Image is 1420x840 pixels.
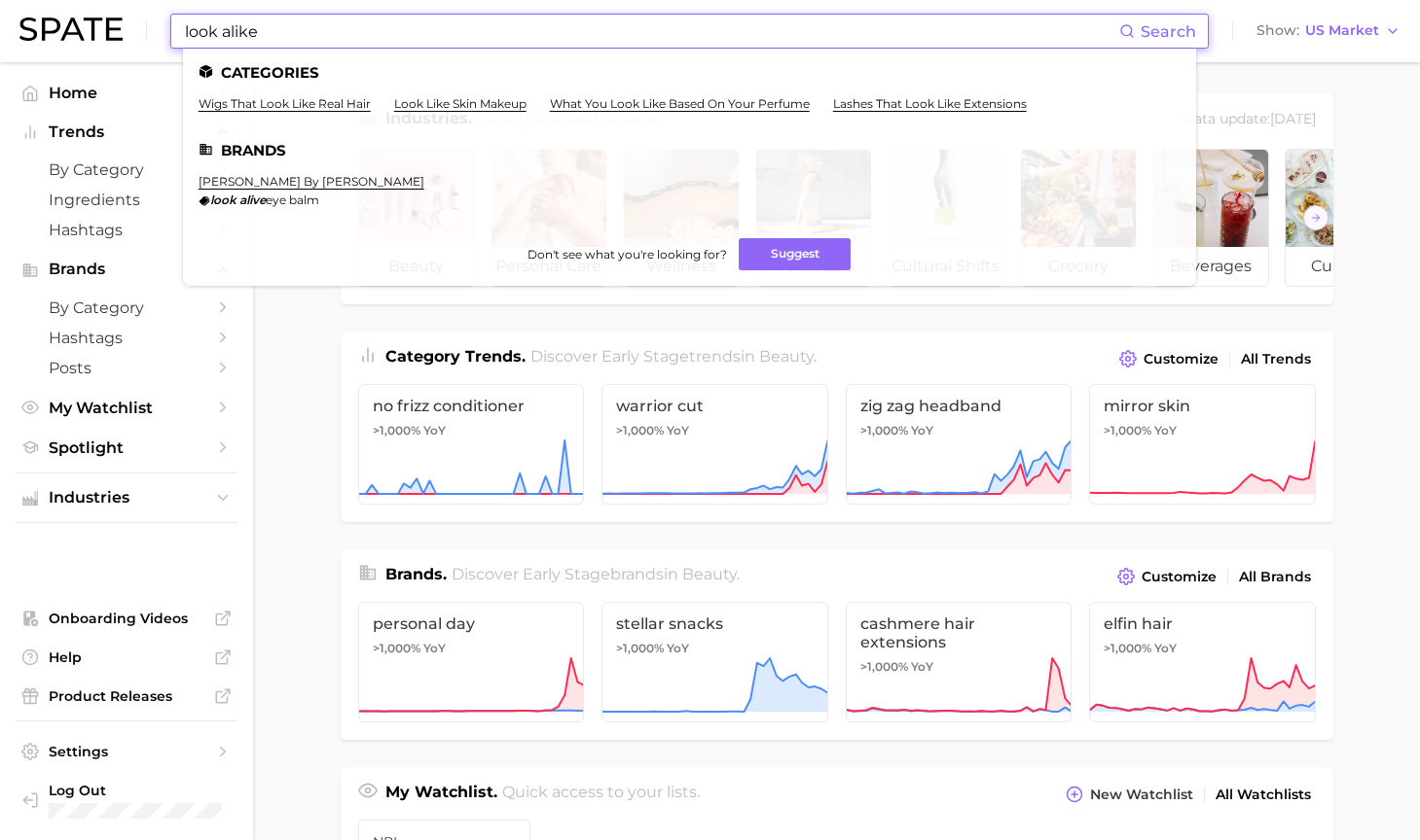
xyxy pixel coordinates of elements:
a: Posts [16,353,237,383]
span: Hashtags [49,329,204,347]
em: look [210,192,237,207]
span: Settings [49,743,204,760]
span: Customize [1144,351,1219,367]
input: Search here for a brand, industry, or ingredient [183,15,1119,48]
a: Spotlight [16,433,237,463]
span: Spotlight [49,438,204,457]
span: Help [49,648,204,666]
a: Help [16,643,237,672]
span: >1,000% [860,659,908,674]
a: look like skin makeup [394,96,527,111]
span: Posts [49,359,204,377]
span: Onboarding Videos [49,610,204,627]
button: Customize [1114,345,1222,372]
span: YoY [911,423,933,438]
a: Product Releases [16,682,237,711]
span: All Brands [1239,569,1311,585]
a: mirror skin>1,000% YoY [1089,384,1316,505]
span: beauty [759,347,814,366]
span: >1,000% [1104,423,1151,437]
span: Ingredients [49,191,204,209]
span: warrior cut [616,397,814,415]
span: >1,000% [373,423,420,437]
a: Settings [16,737,237,766]
span: New Watchlist [1090,787,1193,803]
span: YoY [667,641,689,656]
a: Home [16,78,237,108]
span: beverages [1153,247,1268,286]
a: cashmere hair extensions>1,000% YoY [846,602,1073,722]
span: YoY [423,641,446,656]
a: by Category [16,155,237,185]
img: SPATE [19,17,123,41]
a: stellar snacks>1,000% YoY [601,602,828,722]
span: >1,000% [1104,641,1151,655]
span: mirror skin [1104,397,1301,415]
div: Data update: [DATE] [1183,107,1316,133]
button: Industries [16,483,237,512]
button: Brands [16,255,237,284]
span: YoY [1154,641,1177,656]
a: lashes that look like extensions [833,96,1027,111]
a: what you look like based on your perfume [550,96,810,111]
span: YoY [1154,423,1177,438]
span: Industries [49,489,204,507]
a: My Watchlist [16,393,237,423]
a: warrior cut>1,000% YoY [601,384,828,505]
a: [PERSON_NAME] by [PERSON_NAME] [199,174,424,189]
span: culinary [1286,247,1401,286]
span: All Watchlists [1216,787,1311,803]
span: personal day [373,614,570,633]
a: elfin hair>1,000% YoY [1089,602,1316,722]
a: by Category [16,293,237,323]
span: >1,000% [616,423,664,437]
h2: Quick access to your lists. [502,781,700,808]
a: All Brands [1234,564,1316,590]
span: Search [1141,22,1196,41]
a: no frizz conditioner>1,000% YoY [358,384,585,505]
span: >1,000% [616,641,664,655]
button: New Watchlist [1061,781,1197,808]
a: wigs that look like real hair [199,96,371,111]
span: Trends [49,123,204,141]
li: Categories [199,64,1181,81]
span: Category Trends . [385,347,526,366]
a: Onboarding Videos [16,604,237,633]
span: Customize [1142,569,1217,585]
a: culinary [1285,149,1402,287]
span: My Watchlist [49,399,204,417]
button: Scroll Right [1303,205,1329,230]
span: >1,000% [860,423,908,437]
span: stellar snacks [616,614,814,633]
span: Home [49,84,204,102]
a: Ingredients [16,185,237,215]
span: Brands [49,261,204,278]
a: All Watchlists [1211,782,1316,808]
button: Trends [16,118,237,147]
span: no frizz conditioner [373,397,570,415]
button: Suggest [739,238,851,270]
a: zig zag headband>1,000% YoY [846,384,1073,505]
button: ShowUS Market [1252,18,1405,44]
span: YoY [911,659,933,675]
span: Discover Early Stage brands in . [452,565,740,583]
span: beauty [682,565,737,583]
span: cashmere hair extensions [860,614,1058,651]
em: alive [239,192,266,207]
li: Brands [199,142,1181,158]
span: Discover Early Stage trends in . [530,347,817,366]
a: All Trends [1236,346,1316,372]
a: Hashtags [16,323,237,353]
span: >1,000% [373,641,420,655]
span: zig zag headband [860,397,1058,415]
a: Log out. Currently logged in with e-mail pearl.basinski@galderma.com. [16,776,237,824]
span: YoY [667,423,689,438]
span: Log Out [49,782,233,799]
span: YoY [423,423,446,438]
a: beverages [1152,149,1269,287]
span: by Category [49,298,204,317]
a: personal day>1,000% YoY [358,602,585,722]
span: Hashtags [49,221,204,239]
span: by Category [49,160,204,179]
span: Don't see what you're looking for? [528,247,727,262]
